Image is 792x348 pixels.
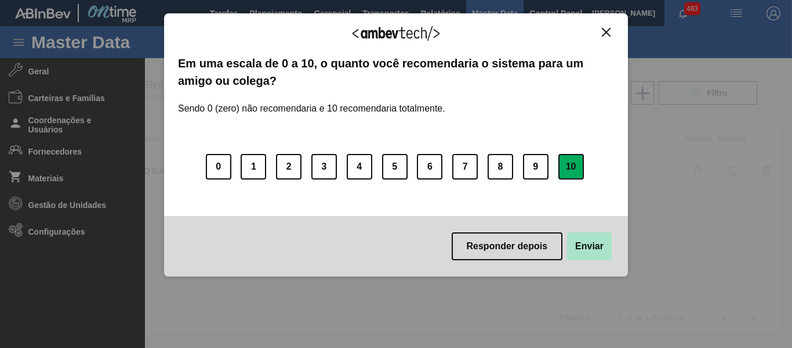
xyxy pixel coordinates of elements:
button: 8 [488,154,513,180]
button: 6 [417,154,442,180]
button: 10 [558,154,584,180]
button: 2 [276,154,301,180]
img: Close [602,28,611,37]
button: 3 [311,154,337,180]
button: Close [598,27,614,37]
button: Responder depois [452,232,563,260]
button: 7 [452,154,478,180]
button: 5 [382,154,408,180]
label: Sendo 0 (zero) não recomendaria e 10 recomendaria totalmente. [178,89,445,114]
button: 0 [206,154,231,180]
button: 9 [523,154,548,180]
img: Logo Ambevtech [353,26,439,41]
button: Enviar [567,232,612,260]
button: 4 [347,154,372,180]
label: Em uma escala de 0 a 10, o quanto você recomendaria o sistema para um amigo ou colega? [178,55,614,90]
button: 1 [241,154,266,180]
